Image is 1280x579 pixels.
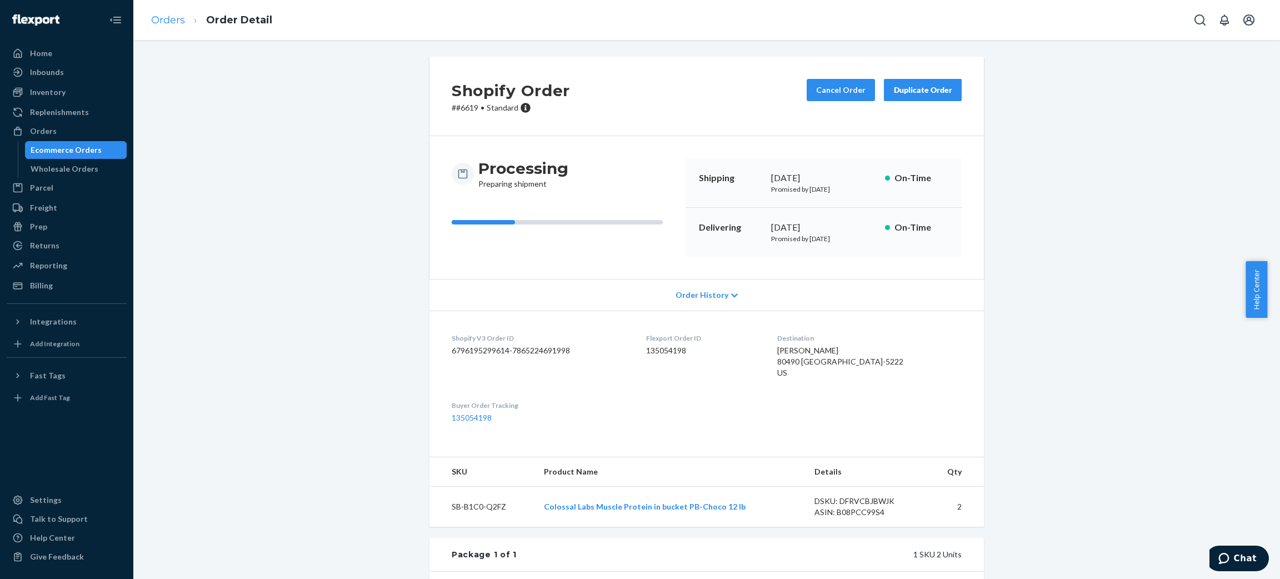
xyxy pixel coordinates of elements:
a: Settings [7,491,127,509]
button: Open Search Box [1189,9,1211,31]
button: Fast Tags [7,367,127,385]
div: Home [30,48,52,59]
div: Package 1 of 1 [452,549,517,560]
th: Product Name [535,457,806,487]
button: Close Navigation [104,9,127,31]
div: Preparing shipment [478,158,568,189]
div: Inventory [30,87,66,98]
div: Replenishments [30,107,89,118]
td: SB-B1C0-Q2FZ [429,487,535,527]
div: Orders [30,126,57,137]
a: Ecommerce Orders [25,141,127,159]
a: Inbounds [7,63,127,81]
th: SKU [429,457,535,487]
div: Settings [30,495,62,506]
a: Reporting [7,257,127,274]
p: Delivering [699,221,762,234]
button: Cancel Order [807,79,875,101]
dt: Flexport Order ID [646,333,759,343]
a: Parcel [7,179,127,197]
ol: breadcrumbs [142,4,281,37]
button: Open notifications [1213,9,1236,31]
button: Talk to Support [7,510,127,528]
span: Order History [676,289,728,301]
div: Talk to Support [30,513,88,525]
div: Wholesale Orders [31,163,98,174]
div: Help Center [30,532,75,543]
div: Integrations [30,316,77,327]
button: Integrations [7,313,127,331]
a: Orders [7,122,127,140]
a: 135054198 [452,413,492,422]
a: Returns [7,237,127,254]
a: Freight [7,199,127,217]
div: Duplicate Order [893,84,952,96]
a: Orders [151,14,185,26]
a: Prep [7,218,127,236]
th: Qty [928,457,984,487]
p: Promised by [DATE] [771,234,876,243]
dd: 6796195299614-7865224691998 [452,345,628,356]
a: Help Center [7,529,127,547]
a: Inventory [7,83,127,101]
div: Give Feedback [30,551,84,562]
div: [DATE] [771,172,876,184]
span: Standard [487,103,518,112]
div: 1 SKU 2 Units [517,549,962,560]
iframe: Opens a widget where you can chat to one of our agents [1209,546,1269,573]
dt: Buyer Order Tracking [452,401,628,410]
button: Help Center [1246,261,1267,318]
button: Open account menu [1238,9,1260,31]
a: Billing [7,277,127,295]
div: Ecommerce Orders [31,144,102,156]
dt: Shopify V3 Order ID [452,333,628,343]
div: Reporting [30,260,67,271]
div: [DATE] [771,221,876,234]
h3: Processing [478,158,568,178]
p: # #6619 [452,102,570,113]
a: Wholesale Orders [25,160,127,178]
p: On-Time [894,221,948,234]
a: Add Integration [7,335,127,353]
div: Inbounds [30,67,64,78]
div: Freight [30,202,57,213]
img: Flexport logo [12,14,59,26]
h2: Shopify Order [452,79,570,102]
div: Prep [30,221,47,232]
td: 2 [928,487,984,527]
a: Colossal Labs Muscle Protein in bucket PB-Choco 12 lb [544,502,746,511]
div: ASIN: B08PCC99S4 [814,507,919,518]
div: Add Fast Tag [30,393,70,402]
div: Billing [30,280,53,291]
p: Promised by [DATE] [771,184,876,194]
th: Details [806,457,928,487]
button: Give Feedback [7,548,127,566]
a: Home [7,44,127,62]
a: Replenishments [7,103,127,121]
a: Order Detail [206,14,272,26]
button: Duplicate Order [884,79,962,101]
span: [PERSON_NAME] 80490 [GEOGRAPHIC_DATA]-5222 US [777,346,903,377]
div: Fast Tags [30,370,66,381]
p: Shipping [699,172,762,184]
span: • [481,103,484,112]
a: Add Fast Tag [7,389,127,407]
div: Returns [30,240,59,251]
p: On-Time [894,172,948,184]
div: DSKU: DFRVCBJBWJK [814,496,919,507]
dd: 135054198 [646,345,759,356]
div: Add Integration [30,339,79,348]
dt: Destination [777,333,962,343]
div: Parcel [30,182,53,193]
